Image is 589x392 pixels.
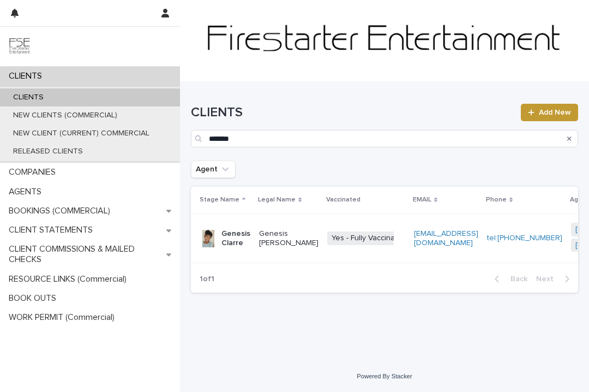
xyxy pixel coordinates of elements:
[414,230,478,247] a: [EMAIL_ADDRESS][DOMAIN_NAME]
[4,274,135,284] p: RESOURCE LINKS (Commercial)
[4,93,52,102] p: CLIENTS
[9,35,31,57] img: 9JgRvJ3ETPGCJDhvPVA5
[4,312,123,323] p: WORK PERMIT (Commercial)
[4,225,101,235] p: CLIENT STATEMENTS
[4,187,50,197] p: AGENTS
[4,293,65,304] p: BOOK OUTS
[486,194,507,206] p: Phone
[4,244,166,265] p: CLIENT COMMISSIONS & MAILED CHECKS
[327,231,411,245] span: Yes - Fully Vaccinated
[326,194,360,206] p: Vaccinated
[4,167,64,177] p: COMPANIES
[570,194,589,206] p: Agent
[4,129,158,138] p: NEW CLIENT (CURRENT) COMMERCIAL
[4,206,119,216] p: BOOKINGS (COMMERCIAL)
[200,194,239,206] p: Stage Name
[4,111,126,120] p: NEW CLIENTS (COMMERCIAL)
[539,109,571,116] span: Add New
[536,275,560,283] span: Next
[221,229,250,248] p: Genesis Clarre
[487,234,562,242] a: tel:[PHONE_NUMBER]
[504,275,527,283] span: Back
[486,274,532,284] button: Back
[413,194,431,206] p: EMAIL
[4,71,51,81] p: CLIENTS
[191,130,578,147] input: Search
[532,274,578,284] button: Next
[4,147,92,156] p: RELEASED CLIENTS
[191,161,236,178] button: Agent
[258,194,296,206] p: Legal Name
[357,373,412,379] a: Powered By Stacker
[521,104,578,121] a: Add New
[259,229,318,248] p: Genesis [PERSON_NAME]
[191,266,223,293] p: 1 of 1
[191,105,514,121] h1: CLIENTS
